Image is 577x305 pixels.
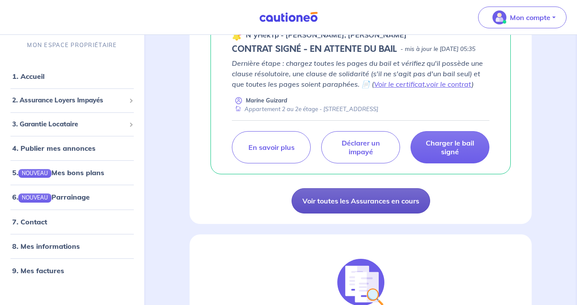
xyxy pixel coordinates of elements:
div: 4. Publier mes annonces [3,139,141,157]
p: n°yHekTp - [PERSON_NAME], [PERSON_NAME] [246,30,407,40]
a: 1. Accueil [12,72,44,81]
p: Mon compte [510,12,550,23]
p: Marine Guizard [246,96,287,105]
a: Déclarer un impayé [321,131,400,163]
p: - mis à jour le [DATE] 05:35 [401,45,475,54]
a: En savoir plus [232,131,311,163]
p: MON ESPACE PROPRIÉTAIRE [27,41,117,49]
div: 6.NOUVEAUParrainage [3,188,141,206]
div: 5.NOUVEAUMes bons plans [3,164,141,181]
div: 7. Contact [3,213,141,230]
a: 9. Mes factures [12,266,64,275]
button: illu_account_valid_menu.svgMon compte [478,7,567,28]
img: 🔔 [232,30,242,41]
div: Appartement 2 au 2e étage - [STREET_ADDRESS] [232,105,378,113]
a: Voir toutes les Assurances en cours [292,188,430,213]
a: 7. Contact [12,217,47,226]
span: 2. Assurance Loyers Impayés [12,95,126,105]
span: 3. Garantie Locataire [12,119,126,129]
div: 2. Assurance Loyers Impayés [3,92,141,109]
a: 4. Publier mes annonces [12,144,95,152]
a: 5.NOUVEAUMes bons plans [12,168,104,177]
div: 8. Mes informations [3,237,141,255]
p: En savoir plus [248,143,295,152]
p: Déclarer un impayé [332,139,389,156]
div: 3. Garantie Locataire [3,116,141,133]
a: 6.NOUVEAUParrainage [12,193,90,201]
div: state: CONTRACT-SIGNED, Context: MORE-THAN-6-MONTHS,MAYBE-CERTIFICATE,RELATIONSHIP,LESSOR-DOCUMENTS [232,44,489,54]
p: Charger le bail signé [421,139,479,156]
div: 1. Accueil [3,68,141,85]
a: 8. Mes informations [12,242,80,251]
img: illu_account_valid_menu.svg [492,10,506,24]
p: Dernière étape : chargez toutes les pages du bail et vérifiez qu'il possède une clause résolutoir... [232,58,489,89]
div: 9. Mes factures [3,262,141,279]
a: voir le contrat [426,80,472,88]
img: Cautioneo [256,12,321,23]
a: Charger le bail signé [411,131,489,163]
h5: CONTRAT SIGNÉ - EN ATTENTE DU BAIL [232,44,397,54]
a: Voir le certificat [374,80,425,88]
